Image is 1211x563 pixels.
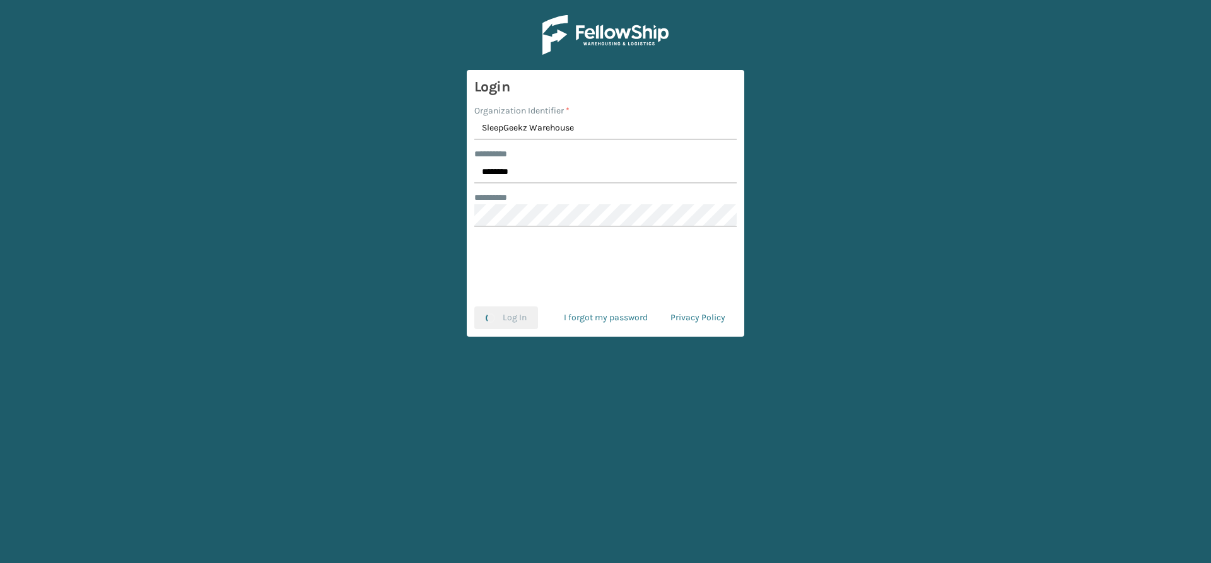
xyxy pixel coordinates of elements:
[659,306,737,329] a: Privacy Policy
[510,242,701,291] iframe: reCAPTCHA
[553,306,659,329] a: I forgot my password
[542,15,669,55] img: Logo
[474,306,538,329] button: Log In
[474,78,737,96] h3: Login
[474,104,570,117] label: Organization Identifier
